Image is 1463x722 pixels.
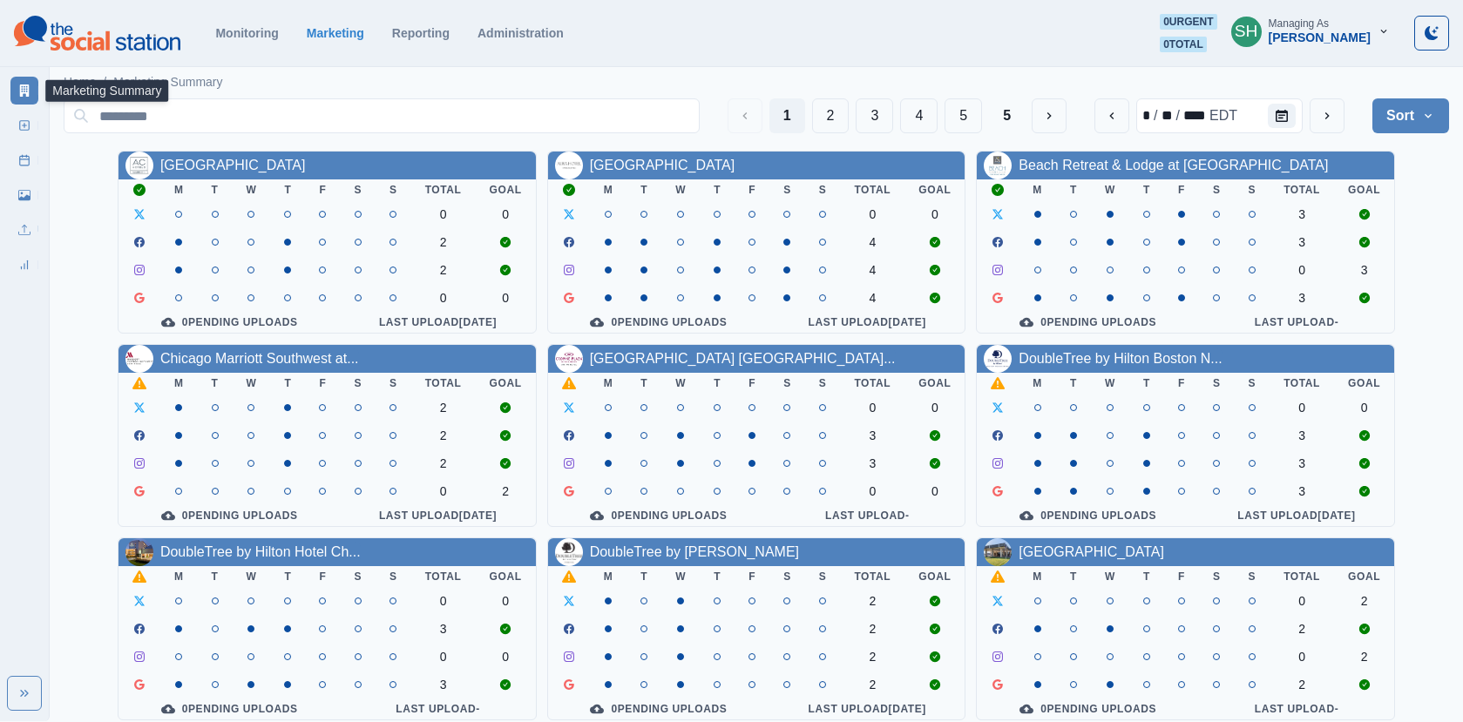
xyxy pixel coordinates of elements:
[904,373,965,394] th: Goal
[1284,291,1320,305] div: 3
[490,594,522,608] div: 0
[1164,179,1199,200] th: F
[376,566,411,587] th: S
[854,207,891,221] div: 0
[1199,566,1235,587] th: S
[590,544,799,559] a: DoubleTree by [PERSON_NAME]
[769,179,805,200] th: S
[125,152,153,179] img: 1099810753417731
[854,484,891,498] div: 0
[132,315,327,329] div: 0 Pending Uploads
[590,351,896,366] a: [GEOGRAPHIC_DATA] [GEOGRAPHIC_DATA]...
[490,484,522,498] div: 2
[1164,566,1199,587] th: F
[7,676,42,711] button: Expand
[233,179,271,200] th: W
[991,315,1185,329] div: 0 Pending Uploads
[10,77,38,105] a: Marketing Summary
[854,263,891,277] div: 4
[132,702,327,716] div: 0 Pending Uploads
[854,291,891,305] div: 4
[340,566,376,587] th: S
[700,566,735,587] th: T
[490,291,522,305] div: 0
[425,594,462,608] div: 0
[1270,566,1334,587] th: Total
[1199,373,1235,394] th: S
[1141,105,1239,126] div: Date
[1094,98,1129,133] button: previous
[854,650,891,664] div: 2
[590,373,627,394] th: M
[270,179,305,200] th: T
[392,26,450,40] a: Reporting
[1372,98,1449,133] button: Sort
[1284,235,1320,249] div: 3
[984,538,1012,566] img: 114486760293567
[125,538,153,566] img: 105949089484820
[1334,566,1394,587] th: Goal
[856,98,893,133] button: Page 3
[918,401,951,415] div: 0
[354,702,521,716] div: Last Upload -
[840,179,904,200] th: Total
[854,456,891,470] div: 3
[270,373,305,394] th: T
[425,622,462,636] div: 3
[904,566,965,587] th: Goal
[1284,456,1320,470] div: 3
[354,509,521,523] div: Last Upload [DATE]
[769,98,805,133] button: Page 1
[1213,509,1380,523] div: Last Upload [DATE]
[590,566,627,587] th: M
[160,179,198,200] th: M
[215,26,278,40] a: Monitoring
[1213,315,1380,329] div: Last Upload -
[425,401,462,415] div: 2
[700,179,735,200] th: T
[476,179,536,200] th: Goal
[783,509,951,523] div: Last Upload -
[10,251,38,279] a: Review Summary
[1019,544,1164,559] a: [GEOGRAPHIC_DATA]
[305,566,340,587] th: F
[1141,105,1152,126] div: month
[627,373,661,394] th: T
[1175,105,1182,126] div: /
[425,428,462,442] div: 2
[307,26,364,40] a: Marketing
[1235,10,1258,52] div: Sara Haas
[1056,566,1091,587] th: T
[1284,594,1320,608] div: 0
[984,152,1012,179] img: 113776218655807
[1019,566,1056,587] th: M
[661,179,700,200] th: W
[945,98,982,133] button: Page 5
[1091,373,1129,394] th: W
[1284,428,1320,442] div: 3
[411,373,476,394] th: Total
[989,98,1025,133] button: Last Page
[160,351,359,366] a: Chicago Marriott Southwest at...
[991,702,1185,716] div: 0 Pending Uploads
[562,702,756,716] div: 0 Pending Uploads
[198,566,233,587] th: T
[918,484,951,498] div: 0
[555,152,583,179] img: 321580747714580
[627,179,661,200] th: T
[132,509,327,523] div: 0 Pending Uploads
[425,456,462,470] div: 2
[14,16,180,51] img: logoTextSVG.62801f218bc96a9b266caa72a09eb111.svg
[627,566,661,587] th: T
[354,315,521,329] div: Last Upload [DATE]
[1348,594,1380,608] div: 2
[478,26,564,40] a: Administration
[783,702,951,716] div: Last Upload [DATE]
[64,73,223,91] nav: breadcrumb
[1056,373,1091,394] th: T
[854,678,891,692] div: 2
[340,373,376,394] th: S
[1129,566,1164,587] th: T
[160,158,306,172] a: [GEOGRAPHIC_DATA]
[1348,263,1380,277] div: 3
